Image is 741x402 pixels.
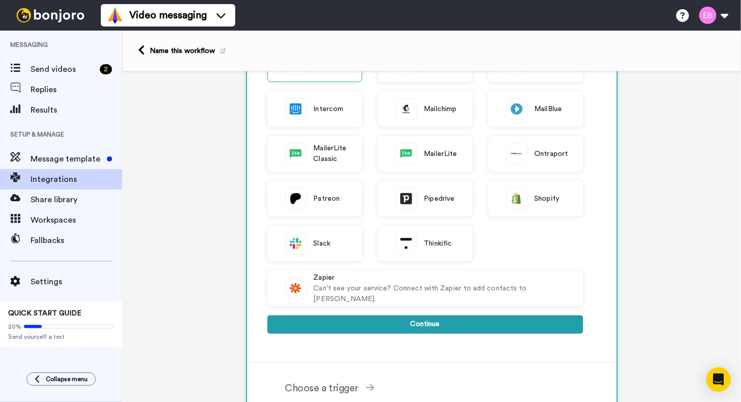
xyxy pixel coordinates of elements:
[314,194,340,204] span: Patreon
[31,276,122,288] span: Settings
[31,173,122,185] span: Integrations
[535,104,562,115] span: MailBlue
[31,214,122,226] span: Workspaces
[8,333,114,341] span: Send yourself a test
[424,104,457,115] span: Mailchimp
[12,8,89,22] img: bj-logo-header-white.svg
[286,144,306,164] img: logo_mailerlite.svg
[396,233,417,254] img: logo_thinkific.svg
[535,149,568,159] span: Ontraport
[396,99,417,119] img: logo_mailchimp.svg
[8,310,81,317] span: QUICK START GUIDE
[31,84,122,96] span: Replies
[424,194,455,204] span: Pipedrive
[314,238,331,249] span: Slack
[267,271,583,306] a: ZapierCan't see your service? Connect with Zapier to add contacts to [PERSON_NAME].
[31,63,96,75] span: Send videos
[507,189,527,209] img: logo_shopify.svg
[706,367,731,392] div: Open Intercom Messenger
[507,144,527,164] img: logo_ontraport.svg
[31,153,103,165] span: Message template
[507,99,527,119] img: logo_mailblue.png
[286,278,306,299] img: logo_zapier.svg
[424,149,457,159] span: MailerLite
[100,64,112,74] div: 2
[31,194,122,206] span: Share library
[31,104,122,116] span: Results
[46,375,88,383] span: Collapse menu
[286,99,306,119] img: logo_intercom.svg
[31,234,122,247] span: Fallbacks
[396,144,417,164] img: logo_mailerlite.svg
[314,273,572,283] div: Zapier
[535,194,560,204] span: Shopify
[314,104,344,115] span: Intercom
[285,381,583,396] div: Choose a trigger
[26,372,96,386] button: Collapse menu
[286,233,306,254] img: logo_slack.svg
[314,143,351,165] span: MailerLite Classic
[396,189,417,209] img: logo_pipedrive.png
[107,7,123,23] img: vm-color.svg
[150,46,226,56] div: Name this workflow
[314,283,572,305] div: Can't see your service? Connect with Zapier to add contacts to [PERSON_NAME].
[129,8,207,22] span: Video messaging
[286,189,306,209] img: logo_patreon.svg
[424,238,452,249] span: Thinkific
[8,323,21,331] span: 20%
[267,315,583,334] button: Continue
